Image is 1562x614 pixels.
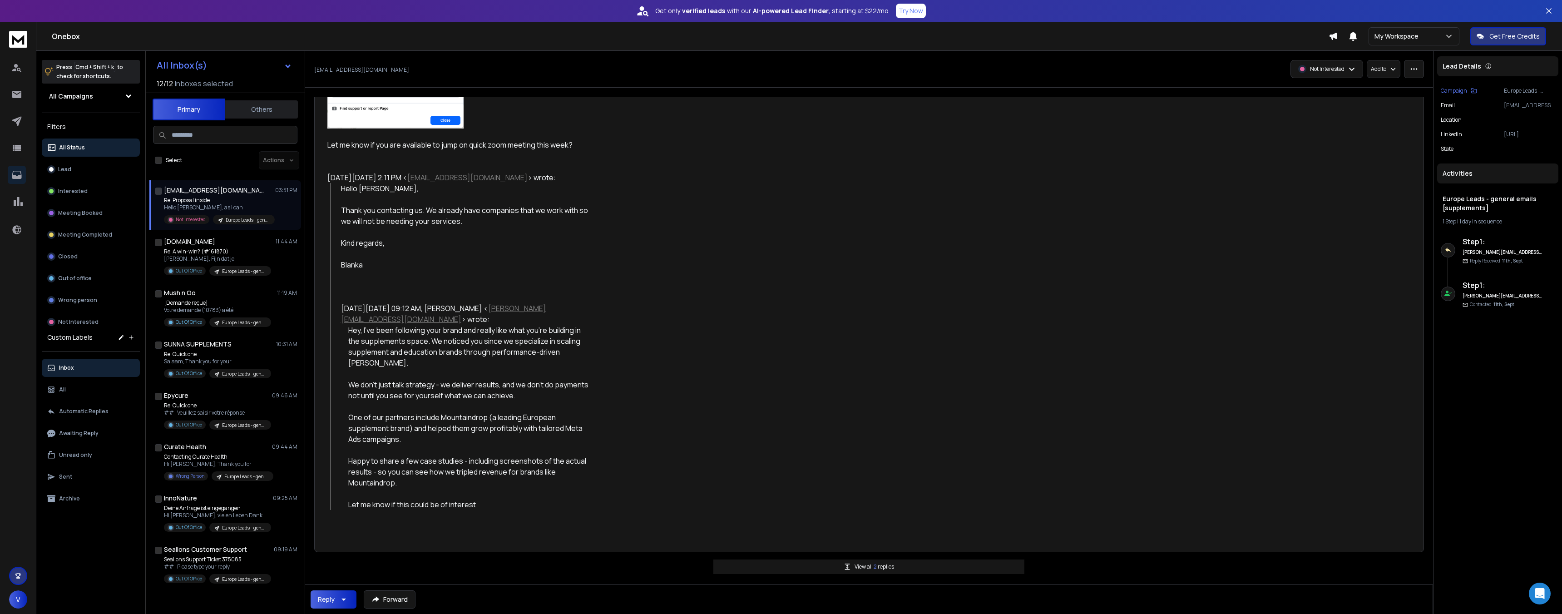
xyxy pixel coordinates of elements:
[175,78,233,89] h3: Inboxes selected
[42,468,140,486] button: Sent
[164,460,273,468] p: Hi [PERSON_NAME], Thank you for
[1441,145,1453,153] p: state
[164,351,271,358] p: Re: Quick one
[1470,27,1546,45] button: Get Free Credits
[753,6,830,15] strong: AI-powered Lead Finder,
[164,255,271,262] p: [PERSON_NAME], Fijn dat je
[59,408,109,415] p: Automatic Replies
[1443,62,1481,71] p: Lead Details
[276,238,297,245] p: 11:44 AM
[1441,131,1462,138] p: linkedin
[272,443,297,451] p: 09:44 AM
[157,78,173,89] span: 12 / 12
[176,421,202,428] p: Out Of Office
[42,248,140,266] button: Closed
[1441,102,1455,109] p: Email
[1441,87,1477,94] button: Campaign
[1489,32,1540,41] p: Get Free Credits
[1459,218,1502,225] span: 1 day in sequence
[272,392,297,399] p: 09:46 AM
[327,172,593,183] div: [DATE][DATE] 2:11 PM < > wrote:
[224,473,268,480] p: Europe Leads - general emails [supplements]
[164,186,264,195] h1: [EMAIL_ADDRESS][DOMAIN_NAME]
[176,319,202,326] p: Out Of Office
[341,205,593,227] div: Thank you contacting us. We already have companies that we work with so we will not be needing yo...
[1502,257,1523,264] span: 11th, Sept
[341,303,593,325] div: [DATE][DATE] 09:12 AM, [PERSON_NAME] < > wrote:
[157,61,207,70] h1: All Inbox(s)
[59,451,92,459] p: Unread only
[348,456,593,488] div: Happy to share a few case studies - including screenshots of the actual results - so you can see ...
[348,379,593,401] div: We don’t just talk strategy - we deliver results, and we don’t do payments not until you see for ...
[222,422,266,429] p: Europe Leads - general emails [supplements]
[58,318,99,326] p: Not Interested
[42,204,140,222] button: Meeting Booked
[1463,292,1542,299] h6: [PERSON_NAME][EMAIL_ADDRESS][DOMAIN_NAME]
[164,358,271,365] p: Salaam, Thank you for your
[164,494,197,503] h1: InnoNature
[42,424,140,442] button: Awaiting Reply
[1443,218,1456,225] span: 1 Step
[164,307,271,314] p: Votre demande (10783) a été
[42,182,140,200] button: Interested
[222,319,266,326] p: Europe Leads - general emails [supplements]
[164,237,215,246] h1: [DOMAIN_NAME]
[9,590,27,609] button: V
[274,546,297,553] p: 09:19 AM
[1443,218,1553,225] div: |
[42,381,140,399] button: All
[74,62,115,72] span: Cmd + Shift + k
[42,402,140,421] button: Automatic Replies
[1463,280,1542,291] h6: Step 1 :
[314,66,409,74] p: [EMAIL_ADDRESS][DOMAIN_NAME]
[1463,249,1542,256] h6: [PERSON_NAME][EMAIL_ADDRESS][DOMAIN_NAME]
[1504,131,1555,138] p: [URL][DOMAIN_NAME]
[176,524,202,531] p: Out Of Office
[222,576,266,583] p: Europe Leads - general emails [supplements]
[164,453,273,460] p: Contacting Curate Health
[1470,257,1523,264] p: Reply Received
[42,313,140,331] button: Not Interested
[42,87,140,105] button: All Campaigns
[164,204,273,211] p: Hello [PERSON_NAME], as l can
[56,63,123,81] p: Press to check for shortcuts.
[222,371,266,377] p: Europe Leads - general emails [supplements]
[52,31,1329,42] h1: Onebox
[226,217,269,223] p: Europe Leads - general emails [supplements]
[1443,194,1553,213] h1: Europe Leads - general emails [supplements]
[1310,65,1345,73] p: Not Interested
[1441,87,1467,94] p: Campaign
[164,197,273,204] p: Re: Proposal inside
[341,259,593,270] div: Blanka
[164,391,188,400] h1: Epycure
[1529,583,1551,604] div: Open Intercom Messenger
[164,288,196,297] h1: Mush n Go
[222,525,266,531] p: Europe Leads - general emails [supplements]
[58,253,78,260] p: Closed
[311,590,356,609] button: Reply
[1470,301,1514,308] p: Contacted
[1463,236,1542,247] h6: Step 1 :
[222,268,266,275] p: Europe Leads - general emails [supplements]
[58,188,88,195] p: Interested
[42,269,140,287] button: Out of office
[164,556,271,563] p: Sealions Support Ticket 375085
[682,6,725,15] strong: verified leads
[225,99,298,119] button: Others
[58,209,103,217] p: Meeting Booked
[1504,87,1555,94] p: Europe Leads - general emails [supplements]
[855,563,894,570] p: View all replies
[273,495,297,502] p: 09:25 AM
[59,473,72,480] p: Sent
[164,340,232,349] h1: SUNNA SUPPLEMENTS
[153,99,225,120] button: Primary
[164,442,206,451] h1: Curate Health
[348,499,593,510] div: Let me know if this could be of interest.
[58,297,97,304] p: Wrong person
[49,92,93,101] h1: All Campaigns
[164,402,271,409] p: Re: Quick one
[1437,163,1558,183] div: Activities
[42,139,140,157] button: All Status
[164,563,271,570] p: ##- Please type your reply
